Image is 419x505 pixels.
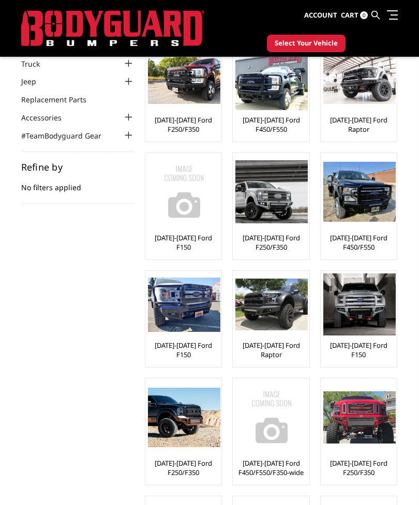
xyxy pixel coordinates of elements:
a: Cart 0 [341,2,368,29]
a: Account [304,2,337,29]
img: BODYGUARD BUMPERS [21,10,204,47]
a: [DATE]-[DATE] Ford F450/F550 [235,115,306,134]
a: [DATE]-[DATE] Ford F150 [148,233,219,252]
a: [DATE]-[DATE] Ford F450/F550 [323,233,394,252]
a: Jeep [21,76,49,87]
a: Accessories [21,112,74,123]
img: No Image [148,156,220,228]
a: [DATE]-[DATE] Ford F250/F350 [235,233,306,252]
span: Cart [341,10,358,20]
button: Select Your Vehicle [267,35,346,52]
a: [DATE]-[DATE] Ford F150 [323,341,394,359]
span: Select Your Vehicle [275,38,338,49]
span: Account [304,10,337,20]
a: [DATE]-[DATE] Ford F450/F550/F350-wide [235,458,306,477]
h5: Refine by [21,162,135,172]
a: [DATE]-[DATE] Ford F150 [148,341,219,359]
a: Truck [21,58,53,69]
a: [DATE]-[DATE] Ford Raptor [235,341,306,359]
a: No Image [235,381,306,453]
a: [DATE]-[DATE] Ford F250/F350 [148,458,219,477]
a: [DATE]-[DATE] Ford Raptor [323,115,394,134]
img: No Image [235,381,308,453]
span: 0 [360,11,368,19]
a: [DATE]-[DATE] Ford F250/F350 [148,115,219,134]
a: [DATE]-[DATE] Ford F250/F350 [323,458,394,477]
a: #TeamBodyguard Gear [21,130,114,141]
a: No Image [148,156,219,228]
a: Replacement Parts [21,94,99,105]
div: No filters applied [21,162,135,204]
